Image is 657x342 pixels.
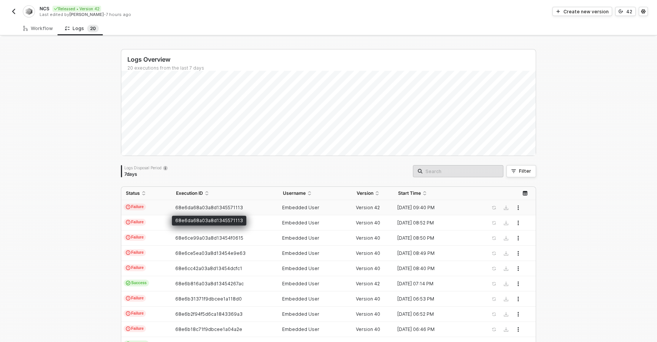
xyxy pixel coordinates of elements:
[398,190,421,196] span: Start Time
[425,167,498,175] input: Search
[23,25,53,32] div: Workflow
[124,325,146,332] span: Failure
[126,190,140,196] span: Status
[175,296,242,302] span: 68e6b31371f9dbcee1a118d0
[172,216,246,226] div: 68e6da68a03a8d1345571113
[356,296,380,302] span: Version 40
[171,187,278,200] th: Execution ID
[40,5,49,12] span: NCS
[506,165,536,177] button: Filter
[90,25,93,31] span: 2
[619,9,623,14] span: icon-versioning
[394,266,476,272] div: [DATE] 08:40 PM
[127,65,536,71] div: 20 executions from the last 7 days
[394,250,476,256] div: [DATE] 08:49 PM
[93,25,96,31] span: 0
[278,187,352,200] th: Username
[126,235,130,240] span: icon-exclamation
[175,281,244,286] span: 68e6b816a03a8d13454267ac
[126,205,130,209] span: icon-exclamation
[124,234,146,241] span: Failure
[175,326,242,332] span: 68e6b18c71f9dbcee1a04a2e
[124,310,146,317] span: Failure
[282,220,319,226] span: Embedded User
[626,8,632,15] div: 42
[356,235,380,241] span: Version 40
[282,296,319,302] span: Embedded User
[126,311,130,316] span: icon-exclamation
[283,190,306,196] span: Username
[126,220,130,224] span: icon-exclamation
[394,296,476,302] div: [DATE] 06:53 PM
[394,205,476,211] div: [DATE] 09:40 PM
[175,205,243,210] span: 68e6da68a03a8d1345571113
[282,281,319,286] span: Embedded User
[563,8,609,15] div: Create new version
[176,190,203,196] span: Execution ID
[40,12,328,17] div: Last edited by - 7 hours ago
[9,7,18,16] button: back
[124,280,149,286] span: Success
[552,7,612,16] button: Create new version
[615,7,636,16] button: 42
[523,191,527,196] span: icon-table
[394,220,476,226] div: [DATE] 08:52 PM
[124,295,146,302] span: Failure
[352,187,394,200] th: Version
[394,281,476,287] div: [DATE] 07:14 PM
[175,235,243,241] span: 68e6ce99a03a8d13454f0615
[52,6,101,12] div: Released • Version 42
[175,266,242,271] span: 68e6cc42a03a8d13454dcfc1
[124,264,146,271] span: Failure
[394,311,476,317] div: [DATE] 06:52 PM
[124,165,168,170] div: Logs Disposal Period
[282,250,319,256] span: Embedded User
[356,311,380,317] span: Version 40
[282,326,319,332] span: Embedded User
[556,9,560,14] span: icon-play
[356,326,380,332] span: Version 40
[356,220,380,226] span: Version 40
[175,250,246,256] span: 68e6ce5ea03a8d13454e9e63
[126,250,130,255] span: icon-exclamation
[519,168,531,174] div: Filter
[11,8,17,14] img: back
[124,219,146,226] span: Failure
[175,220,242,226] span: 68e6cf28234b780be1ce237f
[124,171,168,177] div: 7 days
[641,9,646,14] span: icon-settings
[126,326,130,331] span: icon-exclamation
[282,311,319,317] span: Embedded User
[356,281,380,286] span: Version 42
[394,187,482,200] th: Start Time
[124,204,146,210] span: Failure
[394,235,476,241] div: [DATE] 08:50 PM
[282,235,319,241] span: Embedded User
[282,266,319,271] span: Embedded User
[126,281,130,285] span: icon-cards
[69,12,104,17] span: [PERSON_NAME]
[87,25,99,32] sup: 20
[282,205,319,210] span: Embedded User
[356,250,380,256] span: Version 40
[394,326,476,332] div: [DATE] 06:46 PM
[126,266,130,270] span: icon-exclamation
[357,190,373,196] span: Version
[175,311,243,317] span: 68e6b2f94f5d6ca1843369a3
[356,266,380,271] span: Version 40
[126,296,130,301] span: icon-exclamation
[25,8,32,15] img: integration-icon
[65,25,99,32] div: Logs
[356,205,380,210] span: Version 42
[124,249,146,256] span: Failure
[127,56,536,64] div: Logs Overview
